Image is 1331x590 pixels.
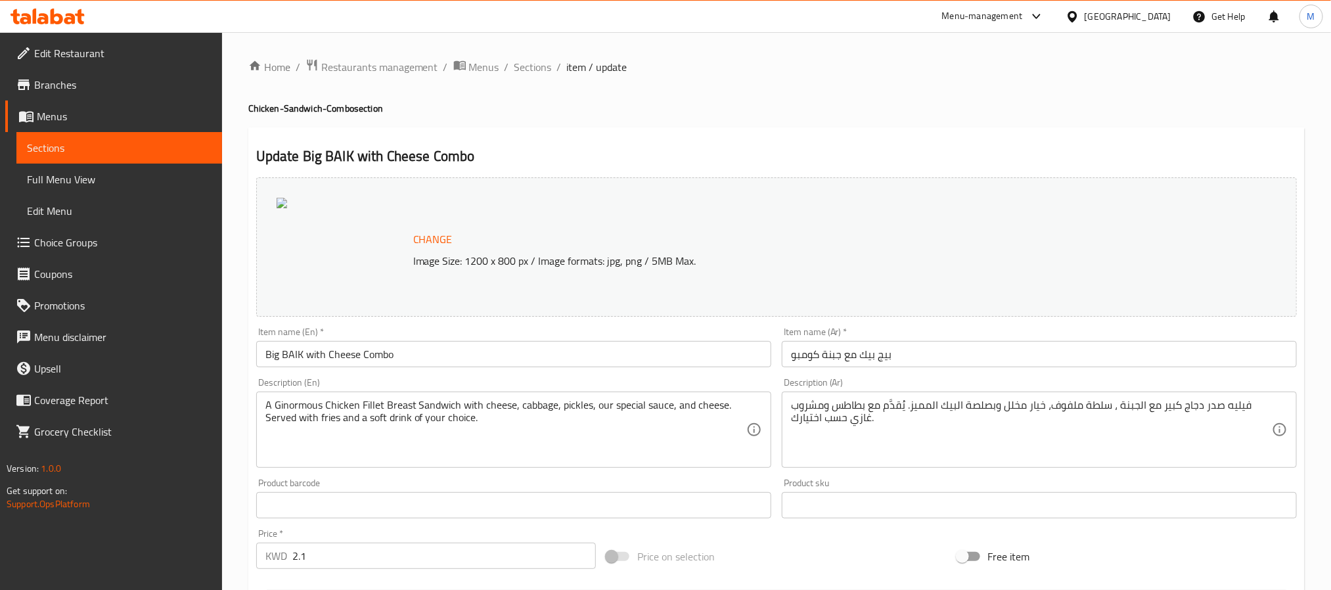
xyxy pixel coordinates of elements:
[265,548,287,564] p: KWD
[469,59,499,75] span: Menus
[782,341,1297,367] input: Enter name Ar
[5,290,222,321] a: Promotions
[41,460,61,477] span: 1.0.0
[408,253,1158,269] p: Image Size: 1200 x 800 px / Image formats: jpg, png / 5MB Max.
[256,492,771,518] input: Please enter product barcode
[321,59,438,75] span: Restaurants management
[567,59,627,75] span: item / update
[256,147,1297,166] h2: Update Big BAIK with Cheese Combo
[27,203,212,219] span: Edit Menu
[248,59,290,75] a: Home
[5,69,222,101] a: Branches
[305,58,438,76] a: Restaurants management
[791,399,1272,461] textarea: فيليه صدر دجاج كبير مع الجبنة ، سلطة ملفوف، خيار مخلل وبصلصة البيك المميز. يُقدَّم مع بطاطس ومشرو...
[5,416,222,447] a: Grocery Checklist
[34,45,212,61] span: Edit Restaurant
[7,495,90,512] a: Support.OpsPlatform
[7,482,67,499] span: Get support on:
[453,58,499,76] a: Menus
[5,353,222,384] a: Upsell
[37,108,212,124] span: Menus
[5,321,222,353] a: Menu disclaimer
[34,77,212,93] span: Branches
[256,341,771,367] input: Enter name En
[34,392,212,408] span: Coverage Report
[34,424,212,440] span: Grocery Checklist
[7,460,39,477] span: Version:
[637,549,715,564] span: Price on selection
[296,59,300,75] li: /
[988,549,1030,564] span: Free item
[292,543,596,569] input: Please enter price
[27,171,212,187] span: Full Menu View
[782,492,1297,518] input: Please enter product sku
[413,230,453,249] span: Change
[265,399,746,461] textarea: A Ginormous Chicken Fillet Breast Sandwich with cheese, cabbage, pickles, our special sauce, and ...
[27,140,212,156] span: Sections
[1307,9,1315,24] span: M
[5,227,222,258] a: Choice Groups
[34,298,212,313] span: Promotions
[34,266,212,282] span: Coupons
[505,59,509,75] li: /
[16,132,222,164] a: Sections
[16,164,222,195] a: Full Menu View
[443,59,448,75] li: /
[34,329,212,345] span: Menu disclaimer
[557,59,562,75] li: /
[34,235,212,250] span: Choice Groups
[5,101,222,132] a: Menus
[248,102,1305,115] h4: Chicken-Sandwich-Combo section
[248,58,1305,76] nav: breadcrumb
[408,226,458,253] button: Change
[5,37,222,69] a: Edit Restaurant
[5,258,222,290] a: Coupons
[5,384,222,416] a: Coverage Report
[277,198,287,208] img: 0037F189FED6DCDED778AE8B47EBD929
[16,195,222,227] a: Edit Menu
[34,361,212,376] span: Upsell
[514,59,552,75] a: Sections
[942,9,1023,24] div: Menu-management
[1085,9,1171,24] div: [GEOGRAPHIC_DATA]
